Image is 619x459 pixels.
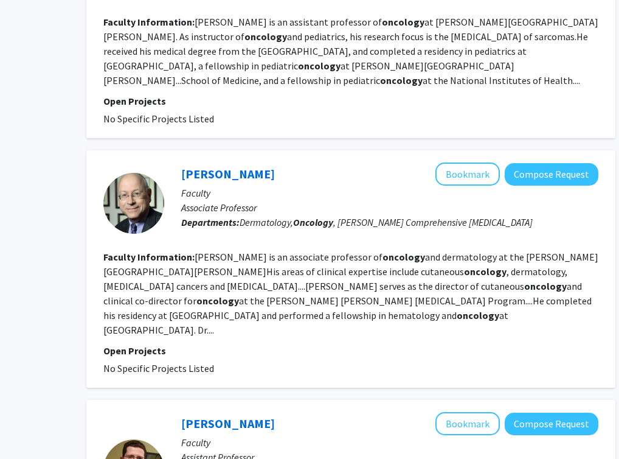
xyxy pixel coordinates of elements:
button: Compose Request to Michael Koldobskiy [505,413,598,435]
p: Associate Professor [181,200,598,215]
fg-read-more: [PERSON_NAME] is an associate professor of and dermatology at the [PERSON_NAME][GEOGRAPHIC_DATA][... [103,251,598,336]
span: No Specific Projects Listed [103,362,214,374]
p: Faculty [181,435,598,450]
fg-read-more: [PERSON_NAME] is an assistant professor of at [PERSON_NAME][GEOGRAPHIC_DATA][PERSON_NAME]. As ins... [103,16,598,86]
b: Faculty Information: [103,251,195,263]
b: oncology [382,16,424,28]
button: Compose Request to William Sharfman [505,163,598,186]
b: oncology [382,251,425,263]
button: Add William Sharfman to Bookmarks [435,163,500,186]
b: oncology [524,280,567,292]
span: Dermatology, , [PERSON_NAME] Comprehensive [MEDICAL_DATA] [240,216,533,228]
iframe: Chat [9,404,52,450]
b: Faculty Information: [103,16,195,28]
b: oncology [298,60,341,72]
p: Open Projects [103,343,598,358]
b: oncology [196,295,239,307]
b: oncology [380,74,423,86]
a: [PERSON_NAME] [181,416,275,431]
b: Oncology [293,216,333,228]
b: Departments: [181,216,240,228]
button: Add Michael Koldobskiy to Bookmarks [435,412,500,435]
span: No Specific Projects Listed [103,113,214,125]
a: [PERSON_NAME] [181,166,275,181]
p: Faculty [181,186,598,200]
b: oncology [244,30,287,43]
p: Open Projects [103,94,598,108]
b: oncology [457,309,499,321]
b: oncology [464,265,507,278]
